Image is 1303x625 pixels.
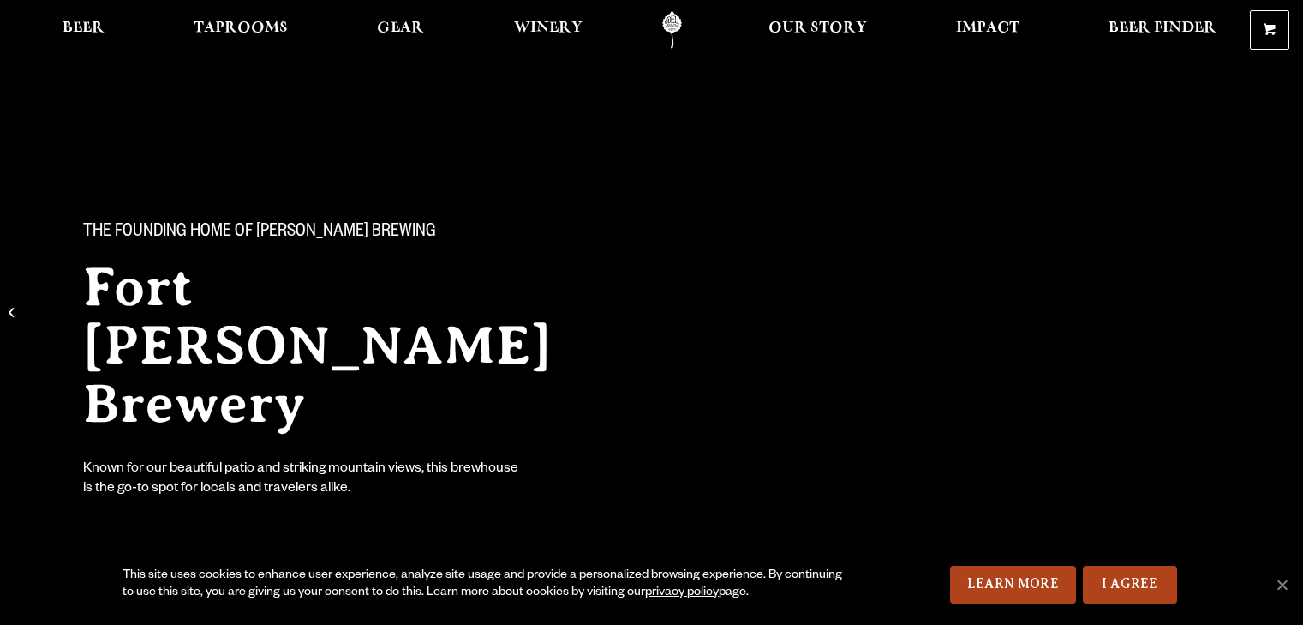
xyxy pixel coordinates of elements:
[1083,566,1177,604] a: I Agree
[950,566,1076,604] a: Learn More
[503,11,594,50] a: Winery
[83,258,618,433] h2: Fort [PERSON_NAME] Brewery
[1273,576,1290,593] span: No
[645,586,719,600] a: privacy policy
[51,11,116,50] a: Beer
[83,222,436,244] span: The Founding Home of [PERSON_NAME] Brewing
[366,11,435,50] a: Gear
[194,21,288,35] span: Taprooms
[123,568,853,602] div: This site uses cookies to enhance user experience, analyze site usage and provide a personalized ...
[757,11,878,50] a: Our Story
[1109,21,1216,35] span: Beer Finder
[83,460,522,500] div: Known for our beautiful patio and striking mountain views, this brewhouse is the go-to spot for l...
[377,21,424,35] span: Gear
[768,21,867,35] span: Our Story
[63,21,105,35] span: Beer
[956,21,1019,35] span: Impact
[1097,11,1228,50] a: Beer Finder
[514,21,583,35] span: Winery
[640,11,704,50] a: Odell Home
[945,11,1031,50] a: Impact
[182,11,299,50] a: Taprooms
